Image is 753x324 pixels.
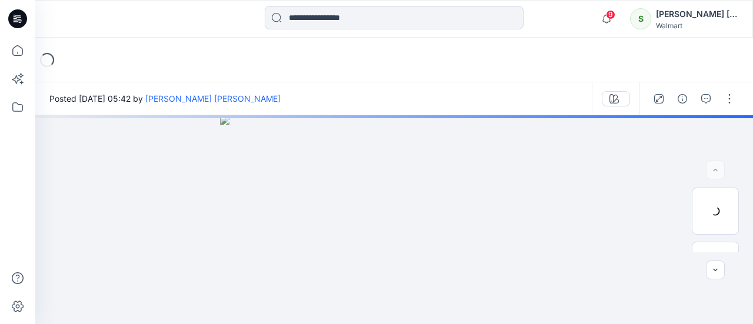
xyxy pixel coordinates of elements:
span: 9 [606,10,615,19]
div: S​ [630,8,651,29]
button: Details [673,89,692,108]
div: Walmart [656,21,738,30]
img: eyJhbGciOiJIUzI1NiIsImtpZCI6IjAiLCJzbHQiOiJzZXMiLCJ0eXAiOiJKV1QifQ.eyJkYXRhIjp7InR5cGUiOiJzdG9yYW... [220,115,568,324]
span: Posted [DATE] 05:42 by [49,92,281,105]
div: [PERSON_NAME] ​[PERSON_NAME] [656,7,738,21]
a: [PERSON_NAME] ​[PERSON_NAME] [145,93,281,103]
